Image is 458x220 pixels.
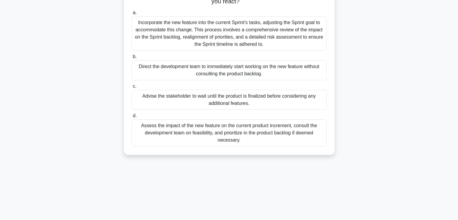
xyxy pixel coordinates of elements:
[133,10,137,15] span: a.
[132,119,327,146] div: Assess the impact of the new feature on the current product increment, consult the development te...
[133,54,137,59] span: b.
[132,60,327,80] div: Direct the development team to immediately start working on the new feature without consulting th...
[133,113,137,118] span: d.
[133,83,136,89] span: c.
[132,90,327,110] div: Advise the stakeholder to wait until the product is finalized before considering any additional f...
[132,16,327,51] div: Incorporate the new feature into the current Sprint's tasks, adjusting the Sprint goal to accommo...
